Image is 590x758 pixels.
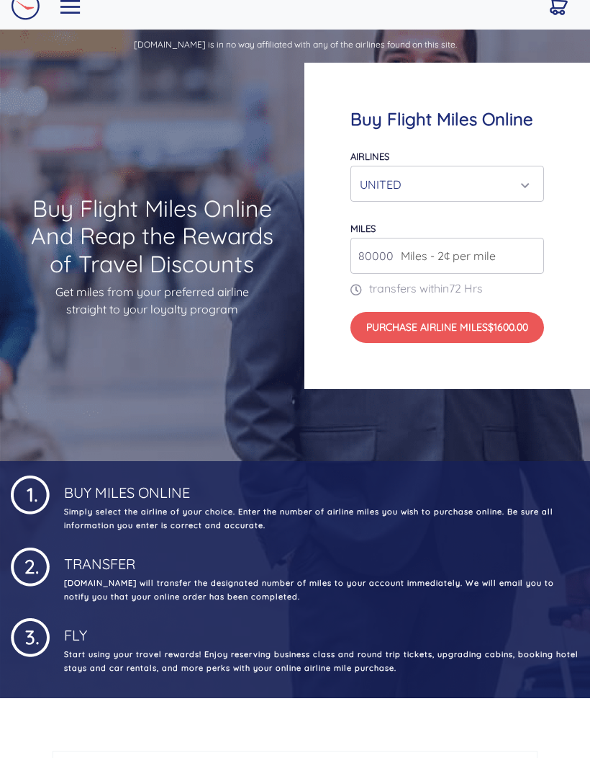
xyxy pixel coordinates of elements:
[61,576,579,604] p: [DOMAIN_NAME] will transfer the designated number of miles to your account immediately. We will e...
[350,166,544,202] button: UNITED
[61,615,579,644] h4: Fly
[61,648,579,675] p: Start using your travel rewards! Enjoy reserving business class and round trip tickets, upgrading...
[23,283,281,318] p: Get miles from your preferred airline straight to your loyalty program
[488,321,528,334] span: $1600.00
[350,109,544,130] h4: Buy Flight Miles Online
[11,615,50,657] img: 1
[61,473,579,501] h4: Buy Miles Online
[449,281,483,295] span: 72 Hrs
[350,151,389,162] label: Airlines
[350,280,544,297] p: transfers within
[394,247,496,264] span: Miles - 2¢ per mile
[11,473,50,514] img: 1
[23,195,281,277] h1: Buy Flight Miles Online And Reap the Rewards of Travel Discounts
[350,312,544,343] button: Purchase Airline Miles$1600.00
[61,544,579,573] h4: Transfer
[61,505,579,532] p: Simply select the airline of your choice. Enter the number of airline miles you wish to purchase ...
[360,171,526,198] div: UNITED
[350,223,376,234] label: miles
[11,544,50,587] img: 1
